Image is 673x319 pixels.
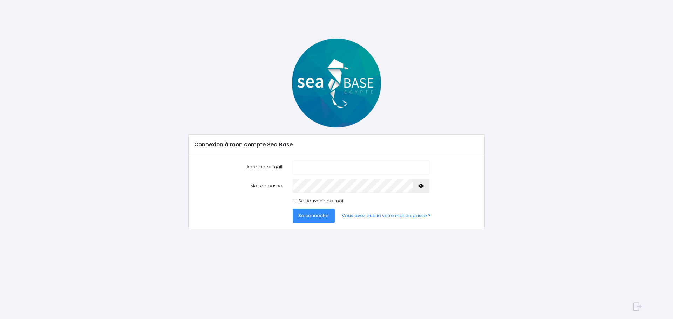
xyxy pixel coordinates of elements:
[189,179,287,193] label: Mot de passe
[293,209,335,223] button: Se connecter
[189,135,484,154] div: Connexion à mon compte Sea Base
[189,160,287,174] label: Adresse e-mail
[298,212,329,219] span: Se connecter
[336,209,436,223] a: Vous avez oublié votre mot de passe ?
[298,197,343,204] label: Se souvenir de moi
